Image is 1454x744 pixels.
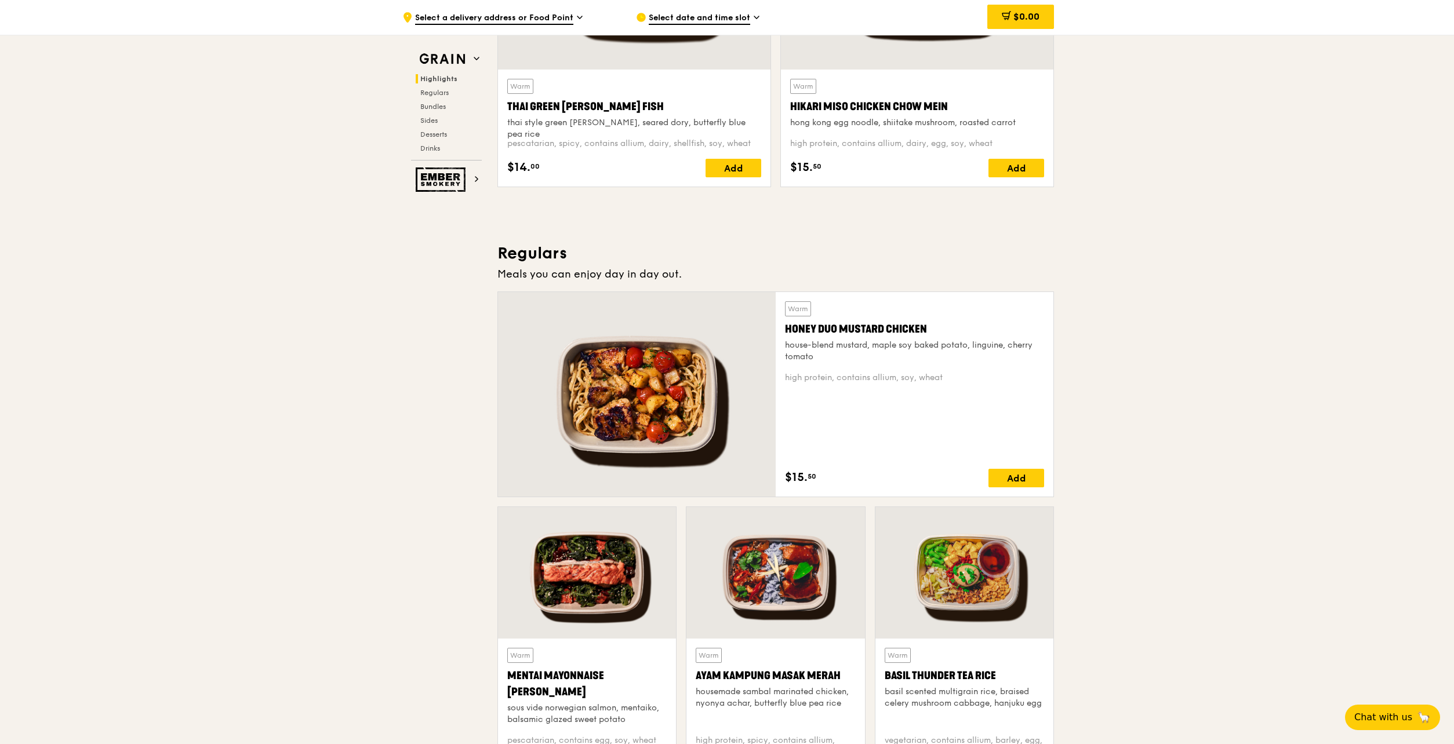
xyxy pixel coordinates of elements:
span: Highlights [420,75,457,83]
span: Bundles [420,103,446,111]
div: Thai Green [PERSON_NAME] Fish [507,99,761,115]
div: hong kong egg noodle, shiitake mushroom, roasted carrot [790,117,1044,129]
div: Ayam Kampung Masak Merah [696,668,855,684]
div: Warm [790,79,816,94]
div: Warm [785,301,811,316]
div: Meals you can enjoy day in day out. [497,266,1054,282]
div: Add [706,159,761,177]
img: Grain web logo [416,49,469,70]
span: $0.00 [1013,11,1039,22]
span: Desserts [420,130,447,138]
div: high protein, contains allium, dairy, egg, soy, wheat [790,138,1044,149]
div: Warm [507,79,533,94]
span: $15. [785,469,808,486]
div: Basil Thunder Tea Rice [885,668,1044,684]
span: Select a delivery address or Food Point [415,12,573,25]
span: $14. [507,159,530,176]
span: Chat with us [1354,710,1412,724]
h3: Regulars [497,243,1054,264]
img: Ember Smokery web logo [416,167,469,192]
div: Warm [507,648,533,663]
div: Mentai Mayonnaise [PERSON_NAME] [507,668,667,700]
div: Add [988,159,1044,177]
div: high protein, contains allium, soy, wheat [785,372,1044,384]
span: Regulars [420,89,449,97]
div: pescatarian, spicy, contains allium, dairy, shellfish, soy, wheat [507,138,761,149]
button: Chat with us🦙 [1345,705,1440,730]
div: basil scented multigrain rice, braised celery mushroom cabbage, hanjuku egg [885,686,1044,709]
span: Sides [420,116,438,125]
span: $15. [790,159,813,176]
div: Add [988,469,1044,487]
span: Select date and time slot [649,12,750,25]
div: sous vide norwegian salmon, mentaiko, balsamic glazed sweet potato [507,702,667,725]
div: thai style green [PERSON_NAME], seared dory, butterfly blue pea rice [507,117,761,140]
span: 50 [813,162,821,171]
span: Drinks [420,144,440,152]
div: housemade sambal marinated chicken, nyonya achar, butterfly blue pea rice [696,686,855,709]
div: Warm [696,648,722,663]
span: 🦙 [1417,710,1431,724]
span: 50 [808,472,816,481]
div: Warm [885,648,911,663]
span: 00 [530,162,540,171]
div: house-blend mustard, maple soy baked potato, linguine, cherry tomato [785,340,1044,363]
div: Hikari Miso Chicken Chow Mein [790,99,1044,115]
div: Honey Duo Mustard Chicken [785,321,1044,337]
